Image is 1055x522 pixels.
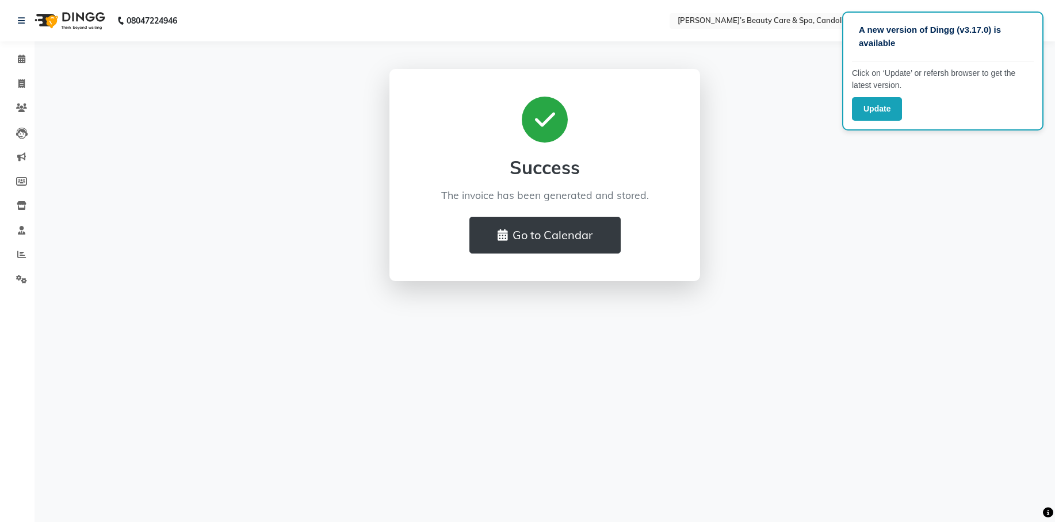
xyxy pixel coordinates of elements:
button: Update [852,97,902,121]
b: 08047224946 [127,5,177,37]
p: The invoice has been generated and stored. [417,187,672,202]
button: Go to Calendar [469,217,621,254]
img: logo [29,5,108,37]
p: Click on ‘Update’ or refersh browser to get the latest version. [852,67,1034,91]
p: A new version of Dingg (v3.17.0) is available [859,24,1027,49]
h2: Success [417,156,672,178]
